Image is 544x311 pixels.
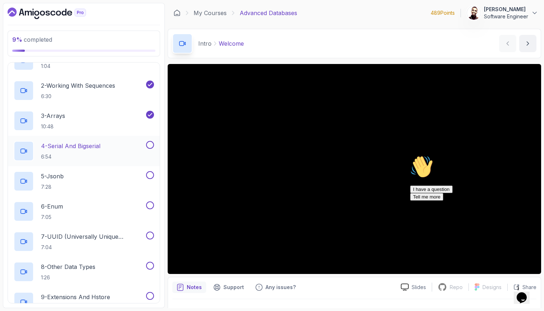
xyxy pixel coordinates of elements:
[519,35,536,52] button: next content
[3,33,45,41] button: I have a question
[41,123,65,130] p: 10:48
[395,283,432,291] a: Slides
[41,172,64,180] p: 5 - Jsonb
[172,282,206,293] button: notes button
[41,274,95,281] p: 1:26
[198,39,212,48] p: Intro
[41,183,64,191] p: 7:28
[251,282,300,293] button: Feedback button
[41,262,95,271] p: 8 - Other Data Types
[41,153,100,160] p: 6:54
[14,201,154,221] button: 6-Enum7:05
[41,202,63,211] p: 6 - Enum
[194,9,227,17] a: My Courses
[14,262,154,282] button: 8-Other Data Types1:26
[12,36,52,43] span: completed
[484,13,528,20] p: Software Engineer
[507,284,536,291] button: Share
[14,81,154,101] button: 2-Working With Sequences6:30
[514,282,537,304] iframe: chat widget
[14,141,154,161] button: 4-Serial And Bigserial6:54
[41,81,115,90] p: 2 - Working With Sequences
[3,41,36,48] button: Tell me more
[3,3,132,48] div: 👋Hi! How can we help?I have a questionTell me more
[223,284,244,291] p: Support
[41,63,109,70] p: 1:04
[467,6,481,20] img: user profile image
[266,284,296,291] p: Any issues?
[407,152,537,279] iframe: chat widget
[499,35,516,52] button: previous content
[467,6,538,20] button: user profile image[PERSON_NAME]Software Engineer
[14,111,154,131] button: 3-Arrays10:48
[484,6,528,13] p: [PERSON_NAME]
[41,142,100,150] p: 4 - Serial And Bigserial
[187,284,202,291] p: Notes
[14,232,154,252] button: 7-UUID (Universally Unique Identifier)7:04
[431,9,455,17] p: 489 Points
[41,232,145,241] p: 7 - UUID (Universally Unique Identifier)
[209,282,248,293] button: Support button
[219,39,244,48] p: Welcome
[450,284,463,291] p: Repo
[240,9,297,17] p: Advanced Databases
[14,171,154,191] button: 5-Jsonb7:28
[41,214,63,221] p: 7:05
[412,284,426,291] p: Slides
[3,22,71,27] span: Hi! How can we help?
[41,244,145,251] p: 7:04
[41,293,110,301] p: 9 - Extensions And Hstore
[173,9,181,17] a: Dashboard
[482,284,502,291] p: Designs
[8,8,103,19] a: Dashboard
[12,36,22,43] span: 9 %
[3,3,26,26] img: :wave:
[168,64,541,274] iframe: 1 - Hi
[41,111,65,120] p: 3 - Arrays
[41,93,115,100] p: 6:30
